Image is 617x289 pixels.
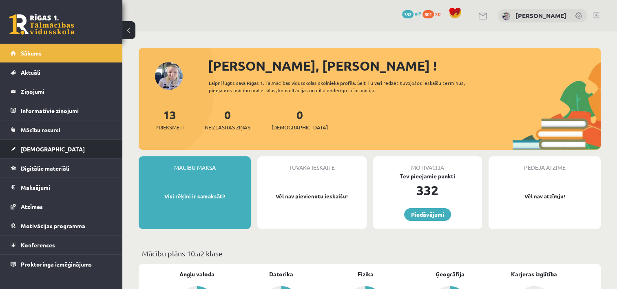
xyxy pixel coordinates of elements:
[139,156,251,172] div: Mācību maksa
[208,56,601,76] div: [PERSON_NAME], [PERSON_NAME] !
[257,156,366,172] div: Tuvākā ieskaite
[11,159,112,178] a: Digitālie materiāli
[11,44,112,62] a: Sākums
[21,178,112,197] legend: Maksājumi
[511,270,557,278] a: Karjeras izglītība
[436,270,464,278] a: Ģeogrāfija
[21,49,42,57] span: Sākums
[435,10,440,17] span: xp
[422,10,445,17] a: 801 xp
[502,12,510,20] img: Kristīne Vītola
[21,145,85,153] span: [DEMOGRAPHIC_DATA]
[179,270,215,278] a: Angļu valoda
[209,79,486,94] div: Laipni lūgts savā Rīgas 1. Tālmācības vidusskolas skolnieka profilā. Šeit Tu vari redzēt tuvojošo...
[11,197,112,216] a: Atzīmes
[11,101,112,120] a: Informatīvie ziņojumi
[373,172,482,180] div: Tev pieejamie punkti
[11,255,112,273] a: Proktoringa izmēģinājums
[272,123,328,131] span: [DEMOGRAPHIC_DATA]
[21,241,55,249] span: Konferences
[143,192,247,200] p: Visi rēķini ir samaksāti!
[11,216,112,235] a: Motivācijas programma
[21,101,112,120] legend: Informatīvie ziņojumi
[493,192,597,200] p: Vēl nav atzīmju!
[11,140,112,158] a: [DEMOGRAPHIC_DATA]
[261,192,362,200] p: Vēl nav pievienotu ieskaišu!
[9,14,74,35] a: Rīgas 1. Tālmācības vidusskola
[404,208,451,221] a: Piedāvājumi
[11,120,112,139] a: Mācību resursi
[515,11,566,20] a: [PERSON_NAME]
[21,222,85,229] span: Motivācijas programma
[21,203,43,210] span: Atzīmes
[21,126,60,133] span: Mācību resursi
[155,123,184,131] span: Priekšmeti
[415,10,421,17] span: mP
[21,165,69,172] span: Digitālie materiāli
[21,260,92,268] span: Proktoringa izmēģinājums
[21,69,40,76] span: Aktuāli
[155,107,184,131] a: 13Priekšmeti
[272,107,328,131] a: 0[DEMOGRAPHIC_DATA]
[11,236,112,254] a: Konferences
[358,270,374,278] a: Fizika
[205,123,250,131] span: Neizlasītās ziņas
[489,156,601,172] div: Pēdējā atzīme
[142,248,597,259] p: Mācību plāns 10.a2 klase
[373,156,482,172] div: Motivācija
[205,107,250,131] a: 0Neizlasītās ziņas
[21,82,112,101] legend: Ziņojumi
[402,10,421,17] a: 332 mP
[269,270,293,278] a: Datorika
[11,63,112,82] a: Aktuāli
[373,180,482,200] div: 332
[11,82,112,101] a: Ziņojumi
[11,178,112,197] a: Maksājumi
[422,10,434,18] span: 801
[402,10,414,18] span: 332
